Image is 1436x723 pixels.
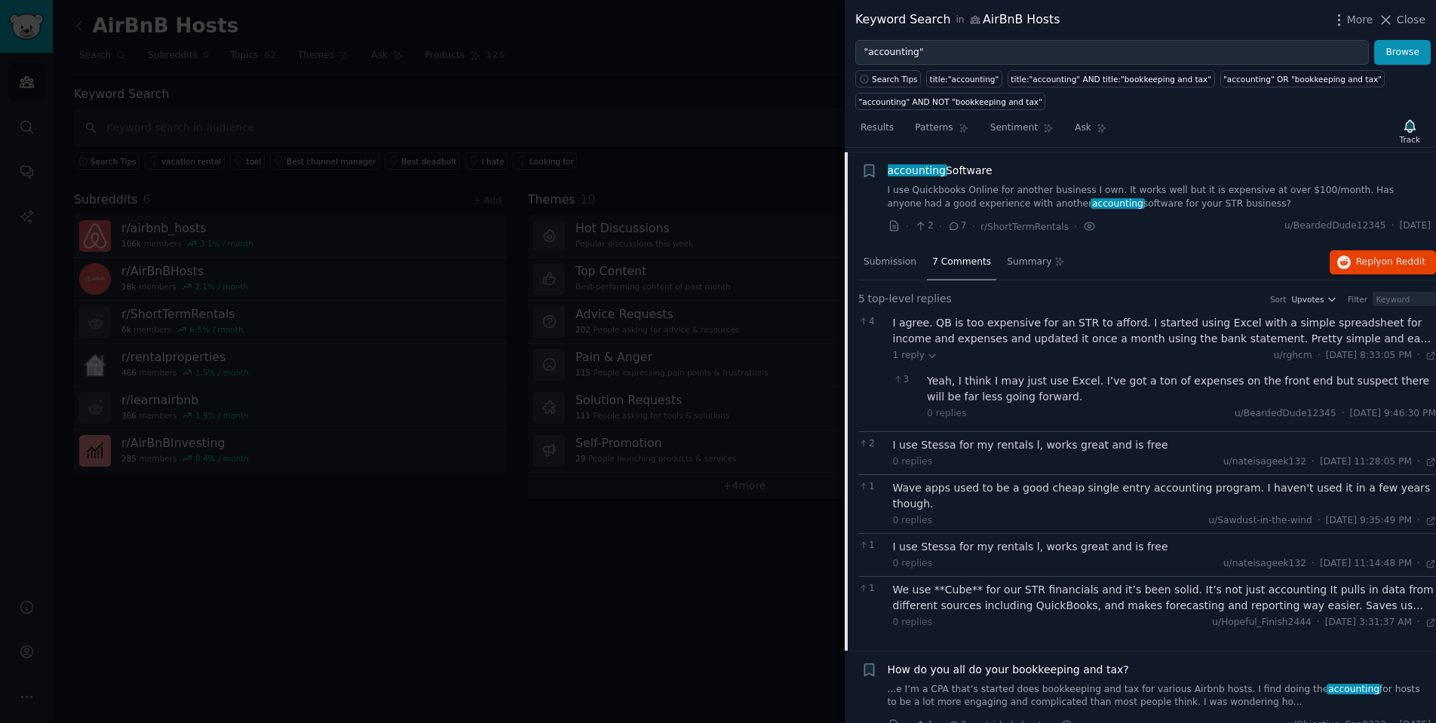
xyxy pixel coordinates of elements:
[855,40,1369,66] input: Try a keyword related to your business
[972,219,975,234] span: ·
[858,582,885,596] span: 1
[1417,616,1420,630] span: ·
[858,480,885,494] span: 1
[858,291,865,307] span: 5
[855,70,921,87] button: Search Tips
[1326,514,1412,528] span: [DATE] 9:35:49 PM
[1320,557,1412,571] span: [DATE] 11:14:48 PM
[1417,455,1420,469] span: ·
[1008,70,1215,87] a: title:"accounting" AND title:"bookkeeping and tax"
[893,349,938,363] span: 1 reply
[1318,349,1321,363] span: ·
[1378,12,1425,28] button: Close
[1373,292,1436,307] input: Keyword
[1397,12,1425,28] span: Close
[1392,219,1395,233] span: ·
[1091,198,1144,209] span: accounting
[1331,12,1373,28] button: More
[1348,294,1367,305] div: Filter
[886,164,947,176] span: accounting
[855,116,899,147] a: Results
[1069,116,1112,147] a: Ask
[1350,407,1436,421] span: [DATE] 9:46:30 PM
[872,74,918,84] span: Search Tips
[888,184,1431,210] a: I use Quickbooks Online for another business I own. It works well but it is expensive at over $10...
[858,539,885,553] span: 1
[1400,134,1420,145] div: Track
[893,373,919,387] span: 3
[1223,74,1382,84] div: "accounting" OR "bookkeeping and tax"
[1327,684,1380,694] span: accounting
[888,683,1431,709] a: ...e I’m a CPA that’s started does bookkeeping and tax for various Airbnb hosts. I find doing the...
[1220,70,1385,87] a: "accounting" OR "bookkeeping and tax"
[1007,256,1051,269] span: Summary
[1075,121,1091,135] span: Ask
[1382,256,1425,267] span: on Reddit
[1417,349,1420,363] span: ·
[858,437,885,451] span: 2
[1312,557,1315,571] span: ·
[1326,349,1412,363] span: [DATE] 8:33:05 PM
[927,373,1436,405] div: Yeah, I think I may just use Excel. I’ve got a ton of expenses on the front end but suspect there...
[926,70,1002,87] a: title:"accounting"
[1330,250,1436,274] button: Replyon Reddit
[1417,514,1420,528] span: ·
[888,163,993,179] span: Software
[1291,294,1337,305] button: Upvotes
[858,315,885,329] span: 4
[990,121,1038,135] span: Sentiment
[1395,115,1425,147] button: Track
[867,291,913,307] span: top-level
[939,219,942,234] span: ·
[1223,558,1306,568] span: u/nateisageek132
[1342,407,1345,421] span: ·
[910,116,974,147] a: Patterns
[855,93,1045,110] a: "accounting" AND NOT "bookkeeping and tax"
[888,662,1129,678] a: How do you all do your bookkeeping and tax?
[1374,40,1431,66] button: Browse
[1317,616,1320,630] span: ·
[1318,514,1321,528] span: ·
[1011,74,1211,84] div: title:"accounting" AND title:"bookkeeping and tax"
[855,11,1060,29] div: Keyword Search AirBnB Hosts
[1284,219,1386,233] span: u/BeardedDude12345
[861,121,894,135] span: Results
[930,74,999,84] div: title:"accounting"
[1270,294,1287,305] div: Sort
[980,222,1069,232] span: r/ShortTermRentals
[1274,350,1312,360] span: u/rghcm
[947,219,966,233] span: 7
[932,256,991,269] span: 7 Comments
[1291,294,1324,305] span: Upvotes
[1356,256,1425,269] span: Reply
[985,116,1059,147] a: Sentiment
[1212,617,1312,627] span: u/Hopeful_Finish2444
[1074,219,1077,234] span: ·
[859,97,1042,107] div: "accounting" AND NOT "bookkeeping and tax"
[1320,455,1412,469] span: [DATE] 11:28:05 PM
[1312,455,1315,469] span: ·
[864,256,916,269] span: Submission
[906,219,909,234] span: ·
[1400,219,1431,233] span: [DATE]
[1235,408,1336,418] span: u/BeardedDude12345
[1347,12,1373,28] span: More
[1223,456,1306,467] span: u/nateisageek132
[888,163,993,179] a: accountingSoftware
[914,219,933,233] span: 2
[1208,515,1312,525] span: u/Sawdust-in-the-wind
[956,14,964,27] span: in
[916,291,952,307] span: replies
[1325,616,1412,630] span: [DATE] 3:31:37 AM
[915,121,953,135] span: Patterns
[1417,557,1420,571] span: ·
